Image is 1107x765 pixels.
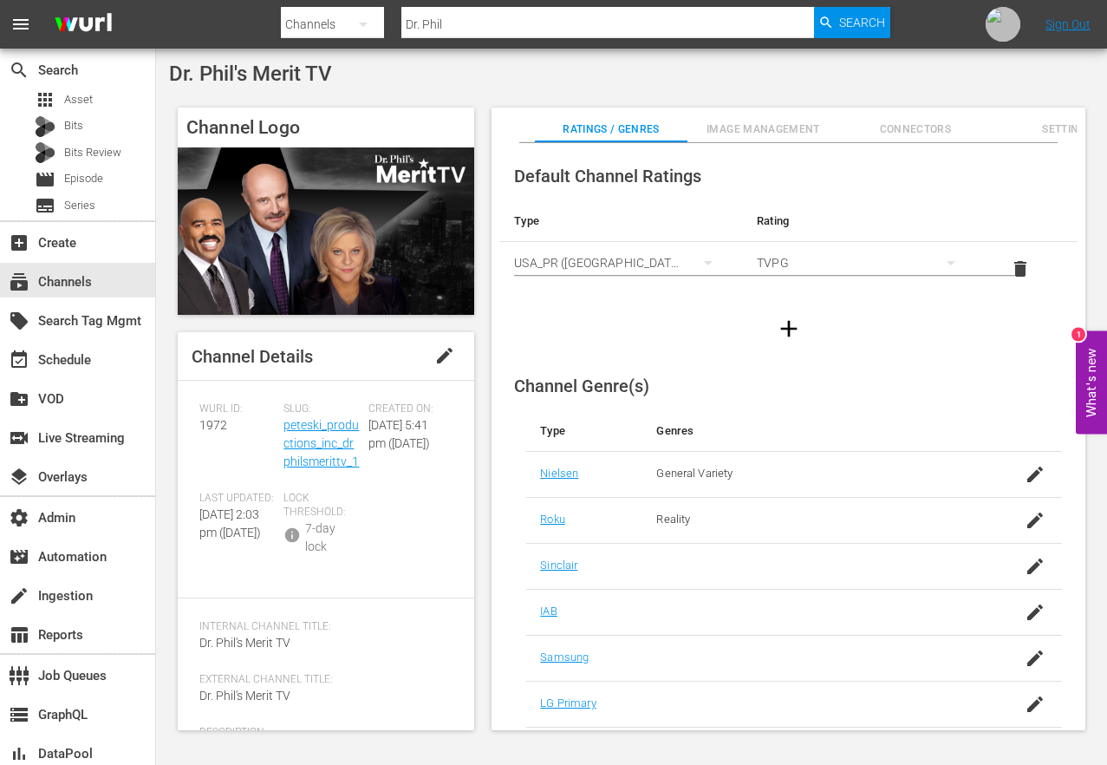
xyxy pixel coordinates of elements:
span: edit [434,345,455,366]
span: GraphQL [9,704,29,725]
button: edit [424,335,466,376]
span: [DATE] 2:03 pm ([DATE]) [199,507,261,539]
span: Channels [9,271,29,292]
span: Ratings / Genres [535,121,687,139]
span: Overlays [9,467,29,487]
span: VOD [9,389,29,409]
span: 1972 [199,418,227,432]
span: External Channel Title: [199,673,444,687]
span: Reports [9,624,29,645]
span: Series [64,197,95,214]
span: Episode [35,169,55,190]
span: Job Queues [9,665,29,686]
th: Type [526,410,642,452]
span: Dr. Phil's Merit TV [199,636,290,650]
th: Genres [642,410,1006,452]
h4: Channel Logo [178,108,474,147]
button: delete [1000,248,1041,290]
button: Open Feedback Widget [1076,331,1107,435]
span: Description: [199,726,444,740]
div: USA_PR ([GEOGRAPHIC_DATA] ([GEOGRAPHIC_DATA])) [514,239,729,287]
a: peteski_productions_inc_drphilsmerittv_1 [283,418,359,468]
span: Admin [9,507,29,528]
span: Channel Genre(s) [514,376,649,396]
span: Asset [64,91,93,108]
div: 1 [1071,328,1085,342]
span: Search [839,7,885,38]
span: Created On: [368,402,444,416]
span: Bits [64,117,83,134]
span: info [283,526,301,544]
a: IAB [540,605,557,618]
span: Channel Details [192,346,313,367]
div: TVPG [757,239,972,287]
span: Connectors [839,121,991,139]
div: Bits Review [35,142,55,163]
span: Schedule [9,350,29,370]
span: Automation [9,546,29,567]
a: LG Primary [540,696,596,709]
a: Sinclair [540,559,577,572]
span: Search Tag Mgmt [9,311,29,331]
th: Rating [743,200,986,242]
span: Image Management [687,121,839,139]
span: Bits Review [64,144,121,161]
span: [DATE] 5:41 pm ([DATE]) [368,418,430,450]
span: Last Updated: [199,492,275,506]
span: Slug: [283,402,359,416]
span: Ingestion [9,585,29,606]
span: Series [35,195,55,216]
span: Wurl ID: [199,402,275,416]
a: Samsung [540,651,589,664]
span: Dr. Phil's Merit TV [169,62,332,86]
span: DataPool [9,743,29,764]
span: Live Streaming [9,428,29,448]
button: Search [814,7,890,38]
span: menu [10,14,31,35]
span: Internal Channel Title: [199,620,444,634]
th: Type [500,200,743,242]
span: Asset [35,89,55,110]
a: Sign Out [1045,17,1091,31]
span: Default Channel Ratings [514,166,701,186]
a: Roku [540,513,565,526]
span: Create [9,232,29,253]
img: Dr. Phil's Merit TV [178,147,474,315]
img: ans4CAIJ8jUAAAAAAAAAAAAAAAAAAAAAAAAgQb4GAAAAAAAAAAAAAAAAAAAAAAAAJMjXAAAAAAAAAAAAAAAAAAAAAAAAgAT5G... [42,4,125,45]
a: Nielsen [540,467,578,480]
div: 7-day lock [305,520,359,556]
span: Episode [64,170,103,187]
span: Lock Threshold: [283,492,359,520]
span: delete [1010,258,1031,279]
span: Search [9,60,29,81]
img: photo.jpg [986,7,1020,42]
span: Dr. Phil's Merit TV [199,689,290,703]
table: simple table [500,200,1077,296]
div: Bits [35,116,55,137]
